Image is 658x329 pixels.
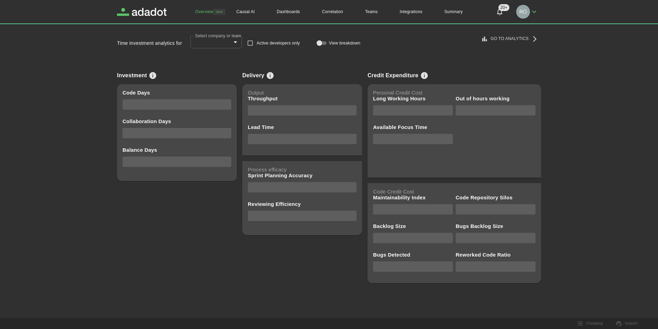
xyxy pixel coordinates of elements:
[315,39,323,47] span: controlled
[456,195,512,200] p: Code Repository Silos
[456,223,503,229] p: Bugs Backlog Size
[456,96,510,101] p: Out of hours working
[257,40,300,46] p: Active developers only
[117,40,182,46] p: Time Investment analytics for
[491,3,508,20] button: Notifications
[456,252,511,258] p: Reworked Code Ratio
[244,36,305,50] label: As developers are regarded the ones that did at least one commit 10% of the working days of the p...
[123,118,171,124] p: Collaboration Days
[248,90,357,96] p: Output
[248,96,278,101] p: Throughput
[329,40,360,46] p: View breakdown
[147,70,159,81] button: View info on metrics
[264,70,276,81] button: View info on metrics
[612,318,641,329] a: Support
[574,318,607,329] button: Changelog
[373,252,410,258] p: Bugs Detected
[373,96,426,101] p: Long Working Hours
[117,72,147,79] p: Investment
[117,8,167,16] a: Adadot Homepage
[248,201,301,207] p: Reviewing Efficiency
[368,72,418,79] p: Credit Expenditure
[248,124,274,130] p: Lead Time
[513,3,541,21] button: rolando.sisco
[123,147,157,153] p: Balance Days
[123,90,150,96] p: Code Days
[498,4,509,11] span: 20+
[373,223,406,229] p: Backlog Size
[248,172,312,178] p: Sprint Planning Accuracy
[373,90,535,96] p: Personal Credit Cost
[242,72,264,79] p: Delivery
[418,70,430,81] button: View info on metrics
[480,33,541,44] a: Go to Analytics
[248,167,357,172] p: Process efficacy
[373,195,426,200] p: Maintainability Index
[373,124,427,130] p: Available Focus Time
[244,37,257,50] span: Developers only
[516,5,530,19] img: rolando.sisco
[373,189,535,195] p: Code Credit Cost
